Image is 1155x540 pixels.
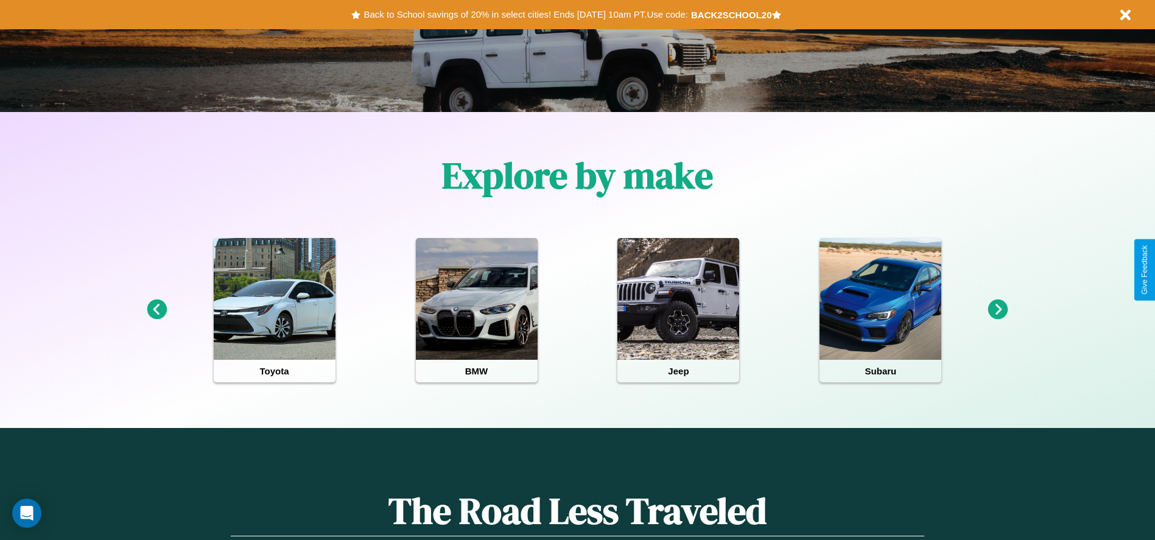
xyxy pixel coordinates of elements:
[820,360,941,382] h4: Subaru
[617,360,739,382] h4: Jeep
[231,486,924,536] h1: The Road Less Traveled
[416,360,538,382] h4: BMW
[214,360,335,382] h4: Toyota
[442,150,713,200] h1: Explore by make
[1140,245,1149,295] div: Give Feedback
[691,10,772,20] b: BACK2SCHOOL20
[12,499,41,528] div: Open Intercom Messenger
[360,6,690,23] button: Back to School savings of 20% in select cities! Ends [DATE] 10am PT.Use code:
